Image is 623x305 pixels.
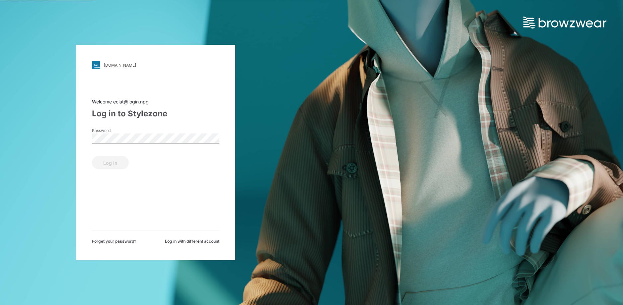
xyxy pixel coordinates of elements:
label: Password [92,128,138,134]
span: Log in with different account [165,238,219,244]
a: [DOMAIN_NAME] [92,61,219,69]
div: [DOMAIN_NAME] [104,62,136,67]
img: svg+xml;base64,PHN2ZyB3aWR0aD0iMjgiIGhlaWdodD0iMjgiIHZpZXdCb3g9IjAgMCAyOCAyOCIgZmlsbD0ibm9uZSIgeG... [92,61,100,69]
img: browzwear-logo.73288ffb.svg [523,17,606,29]
div: Welcome eclat@login.npg [92,98,219,105]
div: Log in to Stylezone [92,108,219,120]
span: Forget your password? [92,238,136,244]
